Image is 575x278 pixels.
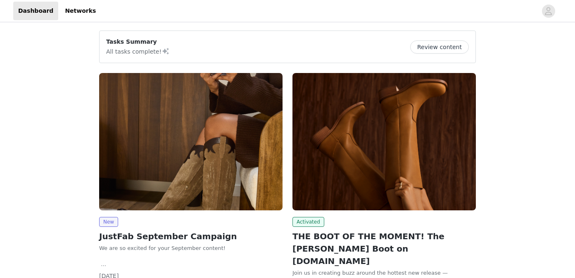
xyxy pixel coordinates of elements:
[292,230,476,267] h2: THE BOOT OF THE MOMENT! The [PERSON_NAME] Boot on [DOMAIN_NAME]
[99,244,283,252] p: We are so excited for your September content!
[13,2,58,20] a: Dashboard
[544,5,552,18] div: avatar
[292,217,324,227] span: Activated
[410,40,469,54] button: Review content
[60,2,101,20] a: Networks
[99,230,283,243] h2: JustFab September Campaign
[292,73,476,210] img: JustFab
[99,217,118,227] span: New
[106,38,170,46] p: Tasks Summary
[106,46,170,56] p: All tasks complete!
[99,73,283,210] img: JustFab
